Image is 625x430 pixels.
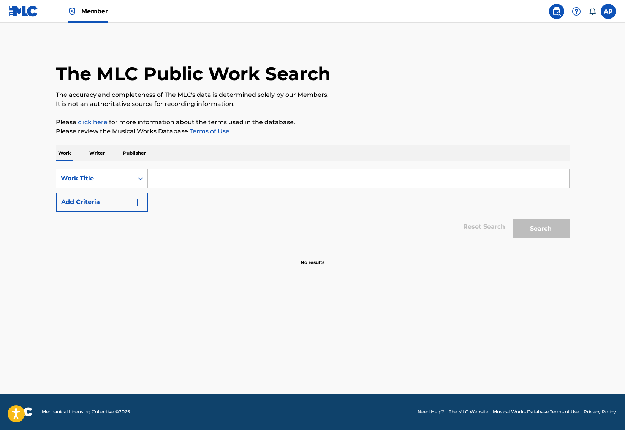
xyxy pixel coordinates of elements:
button: Add Criteria [56,193,148,212]
iframe: Chat Widget [587,394,625,430]
p: Work [56,145,73,161]
a: Public Search [549,4,564,19]
img: logo [9,407,33,416]
h1: The MLC Public Work Search [56,62,331,85]
img: Top Rightsholder [68,7,77,16]
a: Musical Works Database Terms of Use [493,408,579,415]
span: Mechanical Licensing Collective © 2025 [42,408,130,415]
p: Please review the Musical Works Database [56,127,570,136]
a: The MLC Website [449,408,488,415]
p: Please for more information about the terms used in the database. [56,118,570,127]
form: Search Form [56,169,570,242]
div: Notifications [589,8,596,15]
a: Need Help? [418,408,444,415]
p: The accuracy and completeness of The MLC's data is determined solely by our Members. [56,90,570,100]
img: search [552,7,561,16]
div: Work Title [61,174,129,183]
a: Terms of Use [188,128,229,135]
p: Publisher [121,145,148,161]
img: help [572,7,581,16]
p: No results [301,250,324,266]
p: Writer [87,145,107,161]
a: Privacy Policy [584,408,616,415]
div: Help [569,4,584,19]
a: click here [78,119,108,126]
p: It is not an authoritative source for recording information. [56,100,570,109]
img: MLC Logo [9,6,38,17]
img: 9d2ae6d4665cec9f34b9.svg [133,198,142,207]
span: Member [81,7,108,16]
div: User Menu [601,4,616,19]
